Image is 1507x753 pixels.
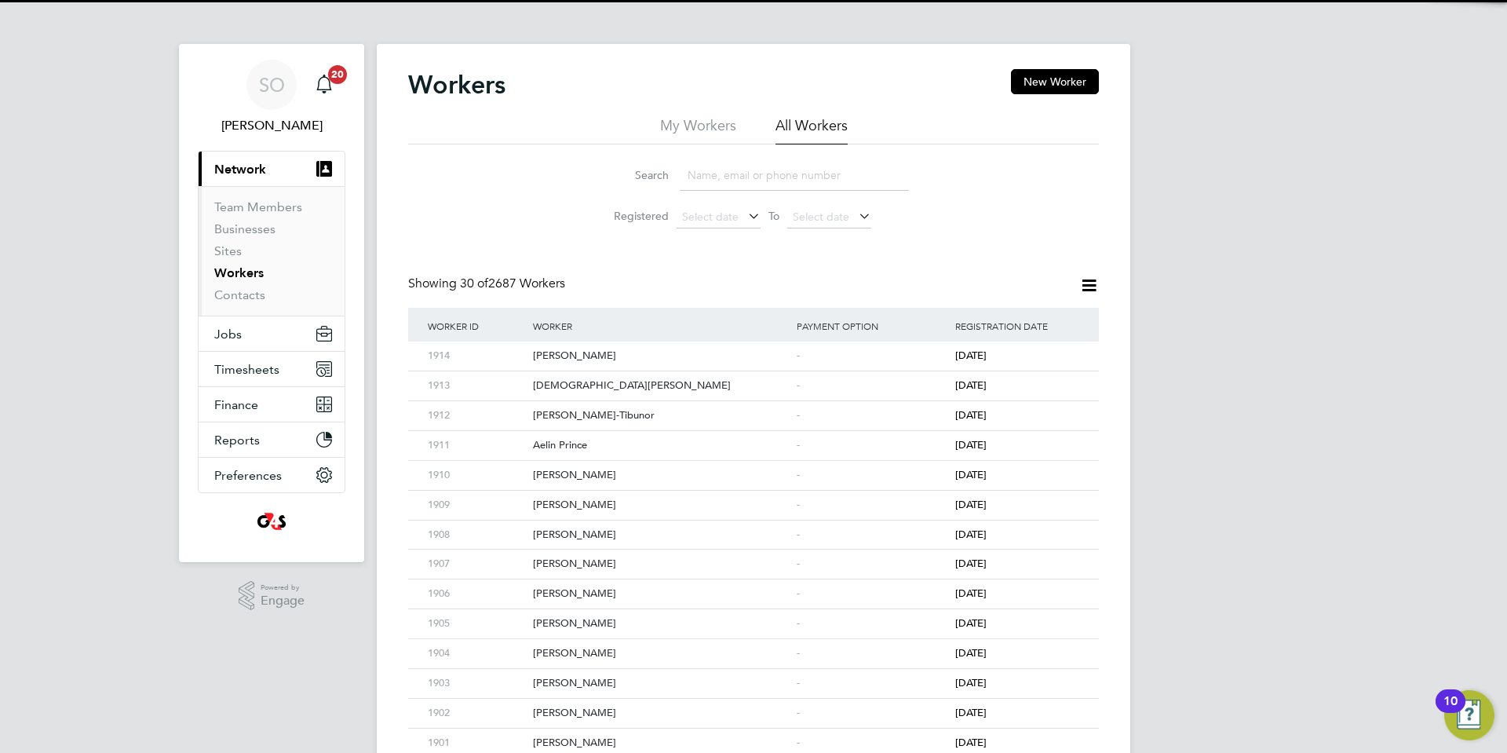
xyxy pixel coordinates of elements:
a: Go to home page [198,509,345,534]
div: 1905 [424,609,529,638]
span: 20 [328,65,347,84]
div: - [793,699,951,728]
span: Samantha Orchard [198,116,345,135]
button: Reports [199,422,345,457]
span: To [764,206,784,226]
div: - [793,461,951,490]
div: - [793,401,951,430]
input: Name, email or phone number [680,160,909,191]
a: 1901[PERSON_NAME]-[DATE] [424,728,1083,741]
span: Engage [261,594,305,608]
span: [DATE] [955,587,987,600]
div: [PERSON_NAME] [529,639,793,668]
div: Registration Date [951,308,1083,344]
a: 1904[PERSON_NAME]-[DATE] [424,638,1083,652]
div: 1909 [424,491,529,520]
span: [DATE] [955,676,987,689]
div: - [793,371,951,400]
span: Reports [214,433,260,448]
div: - [793,491,951,520]
span: Network [214,162,266,177]
span: [DATE] [955,736,987,749]
div: - [793,431,951,460]
div: 1914 [424,342,529,371]
span: [DATE] [955,557,987,570]
span: Jobs [214,327,242,342]
div: [PERSON_NAME] [529,461,793,490]
div: 1902 [424,699,529,728]
span: [DATE] [955,468,987,481]
a: 1908[PERSON_NAME]-[DATE] [424,520,1083,533]
a: 1914[PERSON_NAME]-[DATE] [424,341,1083,354]
div: [PERSON_NAME] [529,669,793,698]
div: [PERSON_NAME] [529,609,793,638]
span: [DATE] [955,528,987,541]
a: 1913[DEMOGRAPHIC_DATA][PERSON_NAME]-[DATE] [424,371,1083,384]
span: Select date [682,210,739,224]
a: 1912[PERSON_NAME]-Tibunor-[DATE] [424,400,1083,414]
li: All Workers [775,116,848,144]
span: [DATE] [955,378,987,392]
a: 1902[PERSON_NAME]-[DATE] [424,698,1083,711]
button: Open Resource Center, 10 new notifications [1444,690,1494,740]
div: 1913 [424,371,529,400]
span: Finance [214,397,258,412]
a: 1911Aelin Prince-[DATE] [424,430,1083,444]
a: 1903[PERSON_NAME]-[DATE] [424,668,1083,682]
a: 1910[PERSON_NAME]-[DATE] [424,460,1083,473]
div: Worker [529,308,793,344]
li: My Workers [660,116,736,144]
div: 1911 [424,431,529,460]
div: - [793,342,951,371]
span: 2687 Workers [460,276,565,291]
div: [DEMOGRAPHIC_DATA][PERSON_NAME] [529,371,793,400]
button: Finance [199,387,345,422]
div: 1904 [424,639,529,668]
a: Sites [214,243,242,258]
div: - [793,550,951,579]
button: New Worker [1011,69,1099,94]
button: Jobs [199,316,345,351]
div: - [793,609,951,638]
a: 1907[PERSON_NAME]-[DATE] [424,549,1083,562]
div: 1908 [424,521,529,550]
nav: Main navigation [179,44,364,562]
div: [PERSON_NAME] [529,699,793,728]
div: [PERSON_NAME]-Tibunor [529,401,793,430]
div: 1910 [424,461,529,490]
div: 1906 [424,579,529,609]
a: Businesses [214,221,275,236]
div: 10 [1443,701,1458,722]
span: [DATE] [955,646,987,660]
button: Network [199,152,345,186]
button: Preferences [199,458,345,492]
button: Timesheets [199,352,345,386]
span: [DATE] [955,706,987,719]
div: Worker ID [424,308,529,344]
div: 1907 [424,550,529,579]
span: [DATE] [955,498,987,511]
a: Team Members [214,199,302,214]
a: 1906[PERSON_NAME]-[DATE] [424,579,1083,592]
div: - [793,639,951,668]
span: Preferences [214,468,282,483]
h2: Workers [408,69,505,101]
div: - [793,579,951,609]
div: [PERSON_NAME] [529,491,793,520]
div: 1912 [424,401,529,430]
a: Workers [214,265,264,280]
div: - [793,521,951,550]
div: [PERSON_NAME] [529,579,793,609]
span: 30 of [460,276,488,291]
span: SO [259,75,285,95]
div: [PERSON_NAME] [529,342,793,371]
span: Select date [793,210,849,224]
span: [DATE] [955,616,987,630]
span: [DATE] [955,408,987,422]
a: Contacts [214,287,265,302]
a: Powered byEngage [239,581,305,611]
label: Registered [598,209,669,223]
img: g4s4-logo-retina.png [253,509,290,534]
span: Timesheets [214,362,279,377]
a: SO[PERSON_NAME] [198,60,345,135]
